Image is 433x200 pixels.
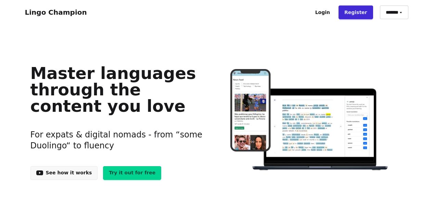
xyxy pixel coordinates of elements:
a: Login [309,5,336,19]
a: Register [339,5,373,19]
h3: For expats & digital nomads - from “some Duolingo“ to fluency [30,121,206,159]
img: Learn languages online [217,69,403,171]
a: See how it works [30,166,98,180]
a: Lingo Champion [25,8,87,16]
a: Try it out for free [103,166,161,180]
h1: Master languages through the content you love [30,65,206,114]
